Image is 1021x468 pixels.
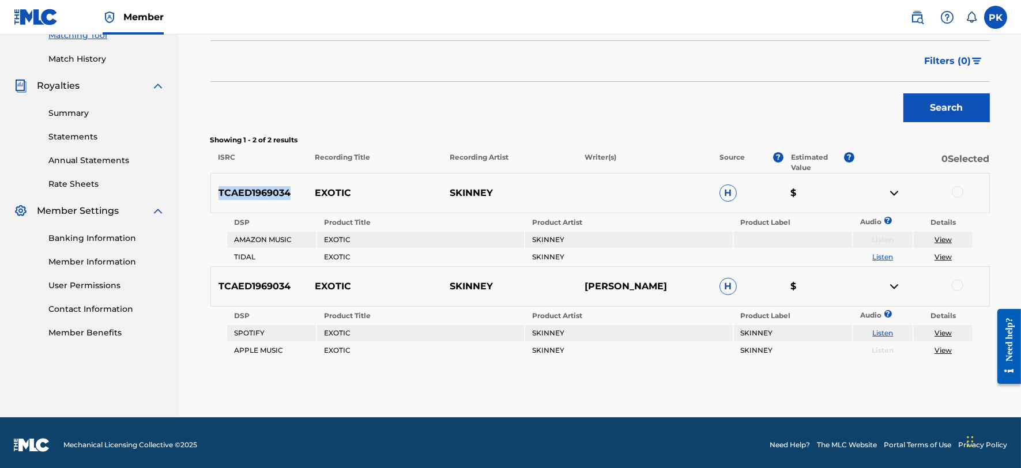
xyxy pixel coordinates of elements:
[972,58,982,65] img: filter
[317,232,524,248] td: EXOTIC
[317,214,524,231] th: Product Title
[914,214,973,231] th: Details
[967,424,974,459] div: Drag
[37,79,80,93] span: Royalties
[48,53,165,65] a: Match History
[442,280,577,293] p: SKINNEY
[14,438,50,452] img: logo
[151,204,165,218] img: expand
[151,79,165,93] img: expand
[719,152,745,173] p: Source
[734,325,852,341] td: SKINNEY
[307,186,442,200] p: EXOTIC
[935,329,952,337] a: View
[227,342,316,358] td: APPLE MUSIC
[817,440,877,450] a: The MLC Website
[525,342,732,358] td: SKINNEY
[211,280,308,293] p: TCAED1969034
[783,280,854,293] p: $
[211,186,308,200] p: TCAED1969034
[227,249,316,265] td: TIDAL
[925,54,971,68] span: Filters ( 0 )
[872,252,893,261] a: Listen
[577,280,712,293] p: [PERSON_NAME]
[984,6,1007,29] div: User Menu
[853,235,913,245] p: Listen
[317,325,524,341] td: EXOTIC
[989,300,1021,392] iframe: Resource Center
[936,6,959,29] div: Help
[853,217,867,227] p: Audio
[63,440,197,450] span: Mechanical Licensing Collective © 2025
[14,79,28,93] img: Royalties
[48,131,165,143] a: Statements
[719,184,737,202] span: H
[14,9,58,25] img: MLC Logo
[966,12,977,23] div: Notifications
[734,214,852,231] th: Product Label
[853,345,913,356] p: Listen
[307,152,442,173] p: Recording Title
[307,280,442,293] p: EXOTIC
[887,186,901,200] img: contract
[734,308,852,324] th: Product Label
[227,308,316,324] th: DSP
[442,186,577,200] p: SKINNEY
[918,47,990,76] button: Filters (0)
[903,93,990,122] button: Search
[734,342,852,358] td: SKINNEY
[854,152,989,173] p: 0 Selected
[48,178,165,190] a: Rate Sheets
[935,252,952,261] a: View
[525,232,732,248] td: SKINNEY
[210,152,307,173] p: ISRC
[48,232,165,244] a: Banking Information
[227,214,316,231] th: DSP
[935,346,952,354] a: View
[844,152,854,163] span: ?
[14,204,28,218] img: Member Settings
[958,440,1007,450] a: Privacy Policy
[48,327,165,339] a: Member Benefits
[577,152,712,173] p: Writer(s)
[103,10,116,24] img: Top Rightsholder
[770,440,810,450] a: Need Help?
[719,278,737,295] span: H
[317,308,524,324] th: Product Title
[317,342,524,358] td: EXOTIC
[783,186,854,200] p: $
[525,308,732,324] th: Product Artist
[940,10,954,24] img: help
[853,310,867,320] p: Audio
[48,29,165,41] a: Matching Tool
[48,154,165,167] a: Annual Statements
[442,152,577,173] p: Recording Artist
[910,10,924,24] img: search
[525,214,732,231] th: Product Artist
[227,325,316,341] td: SPOTIFY
[791,152,844,173] p: Estimated Value
[317,249,524,265] td: EXOTIC
[48,256,165,268] a: Member Information
[963,413,1021,468] iframe: Chat Widget
[906,6,929,29] a: Public Search
[872,329,893,337] a: Listen
[48,280,165,292] a: User Permissions
[884,440,951,450] a: Portal Terms of Use
[914,308,973,324] th: Details
[227,232,316,248] td: AMAZON MUSIC
[935,235,952,244] a: View
[525,325,732,341] td: SKINNEY
[525,249,732,265] td: SKINNEY
[887,280,901,293] img: contract
[48,107,165,119] a: Summary
[773,152,783,163] span: ?
[123,10,164,24] span: Member
[37,204,119,218] span: Member Settings
[210,135,990,145] p: Showing 1 - 2 of 2 results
